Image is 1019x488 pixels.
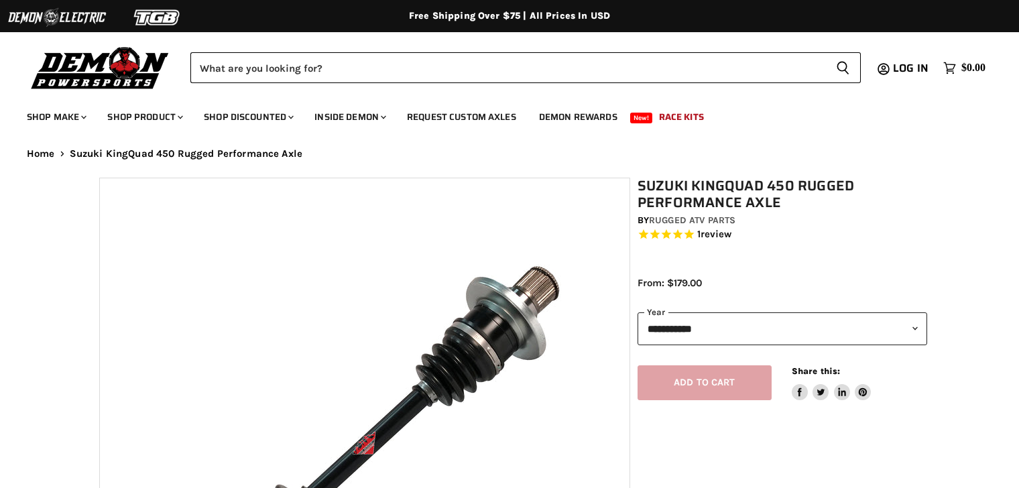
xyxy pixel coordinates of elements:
a: Inside Demon [304,103,394,131]
span: New! [630,113,653,123]
div: by [638,213,927,228]
a: Demon Rewards [529,103,627,131]
a: Shop Make [17,103,95,131]
a: Home [27,148,55,160]
a: Request Custom Axles [397,103,526,131]
a: $0.00 [937,58,992,78]
span: Rated 5.0 out of 5 stars 1 reviews [638,228,927,242]
aside: Share this: [792,365,872,401]
img: Demon Powersports [27,44,174,91]
a: Shop Product [97,103,191,131]
span: Log in [893,60,928,76]
span: 1 reviews [697,229,732,241]
span: $0.00 [961,62,985,74]
form: Product [190,52,861,83]
span: Share this: [792,366,840,376]
input: Search [190,52,825,83]
a: Shop Discounted [194,103,302,131]
button: Search [825,52,861,83]
a: Rugged ATV Parts [649,215,735,226]
a: Race Kits [649,103,714,131]
img: TGB Logo 2 [107,5,208,30]
span: Suzuki KingQuad 450 Rugged Performance Axle [70,148,302,160]
span: From: $179.00 [638,277,702,289]
h1: Suzuki KingQuad 450 Rugged Performance Axle [638,178,927,211]
ul: Main menu [17,98,982,131]
img: Demon Electric Logo 2 [7,5,107,30]
select: year [638,312,927,345]
span: review [701,229,732,241]
a: Log in [887,62,937,74]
